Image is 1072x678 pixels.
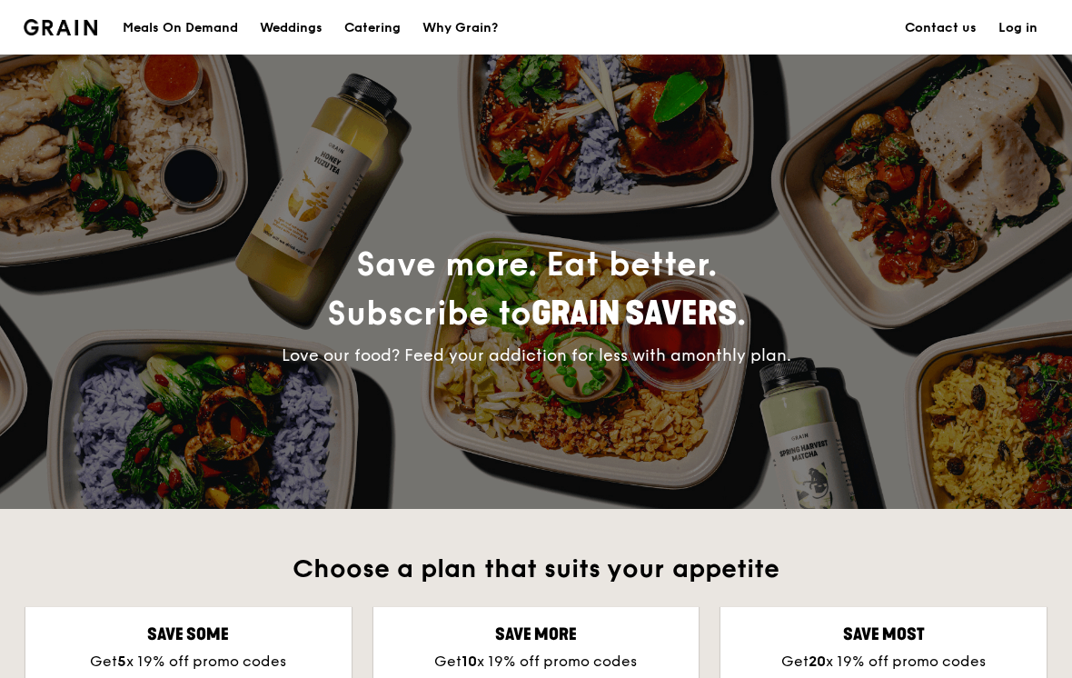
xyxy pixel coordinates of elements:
strong: 20 [809,653,826,670]
div: Save some [40,622,337,647]
div: Save more [388,622,685,647]
span: Subscribe to . [327,294,746,334]
a: Why Grain? [412,1,509,55]
strong: 5 [117,653,126,670]
span: Love our food? Feed your addiction for less with a [282,345,791,365]
div: Get x 19% off promo codes [40,651,337,673]
div: Get x 19% off promo codes [388,651,685,673]
a: Weddings [249,1,333,55]
div: Save most [735,622,1032,647]
div: Catering [344,1,401,55]
div: Why Grain? [422,1,498,55]
div: Meals On Demand [123,1,238,55]
img: Grain [24,19,97,35]
div: Weddings [260,1,323,55]
a: Catering [333,1,412,55]
span: Choose a plan that suits your appetite [293,553,779,584]
div: Get x 19% off promo codes [735,651,1032,673]
strong: 10 [462,653,477,670]
span: Grain Savers [531,294,737,334]
span: Save more. Eat better. [327,245,746,334]
a: Contact us [894,1,988,55]
a: Log in [988,1,1048,55]
span: monthly plan. [681,345,791,365]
